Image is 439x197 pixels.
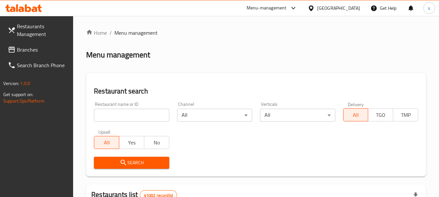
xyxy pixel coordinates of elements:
span: Version: [3,79,19,88]
label: Upsell [98,129,110,134]
a: Home [86,29,107,37]
span: Search [99,159,164,167]
button: TGO [368,108,393,121]
a: Restaurants Management [3,18,73,42]
a: Support.OpsPlatform [3,97,45,105]
div: Menu-management [247,4,287,12]
input: Search for restaurant name or ID.. [94,109,169,122]
span: Search Branch Phone [17,61,68,69]
span: 1.0.0 [20,79,30,88]
a: Search Branch Phone [3,57,73,73]
span: No [147,138,167,147]
div: All [260,109,335,122]
button: TMP [393,108,418,121]
button: No [144,136,169,149]
div: All [177,109,252,122]
span: Menu management [114,29,158,37]
button: Yes [119,136,144,149]
span: Get support on: [3,90,33,99]
span: TGO [371,110,391,120]
label: Delivery [348,102,364,106]
span: Restaurants Management [17,22,68,38]
span: All [346,110,366,120]
nav: breadcrumb [86,29,426,37]
a: Branches [3,42,73,57]
li: / [110,29,112,37]
span: Yes [122,138,142,147]
button: All [343,108,368,121]
div: [GEOGRAPHIC_DATA] [317,5,360,12]
span: Branches [17,46,68,54]
h2: Restaurant search [94,86,418,96]
button: Search [94,157,169,169]
span: All [97,138,117,147]
button: All [94,136,119,149]
span: TMP [396,110,416,120]
span: s [428,5,430,12]
h2: Menu management [86,50,150,60]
